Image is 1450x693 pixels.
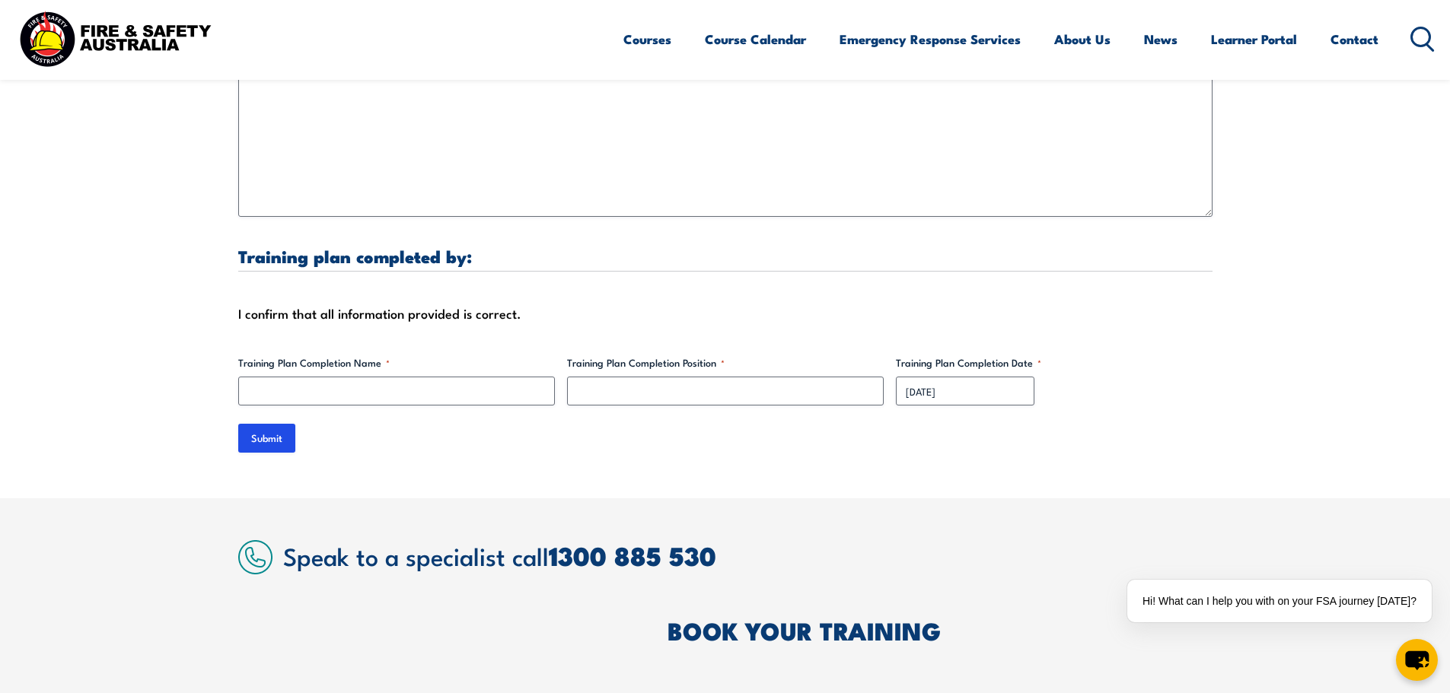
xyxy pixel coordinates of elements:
[1144,19,1178,59] a: News
[896,377,1034,405] input: dd/mm/yyyy
[283,542,1213,569] h2: Speak to a specialist call
[623,19,671,59] a: Courses
[705,19,806,59] a: Course Calendar
[238,247,1213,265] h3: Training plan completed by:
[238,302,1213,325] div: I confirm that all information provided is correct.
[238,355,555,370] label: Training Plan Completion Name
[238,424,295,453] input: Submit
[840,19,1021,59] a: Emergency Response Services
[1396,639,1438,681] button: chat-button
[1211,19,1297,59] a: Learner Portal
[1127,580,1432,622] div: Hi! What can I help you with on your FSA journey [DATE]?
[896,355,1213,370] label: Training Plan Completion Date
[549,535,716,575] a: 1300 885 530
[1330,19,1378,59] a: Contact
[1054,19,1111,59] a: About Us
[567,355,884,370] label: Training Plan Completion Position
[668,619,1213,641] h2: BOOK YOUR TRAINING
